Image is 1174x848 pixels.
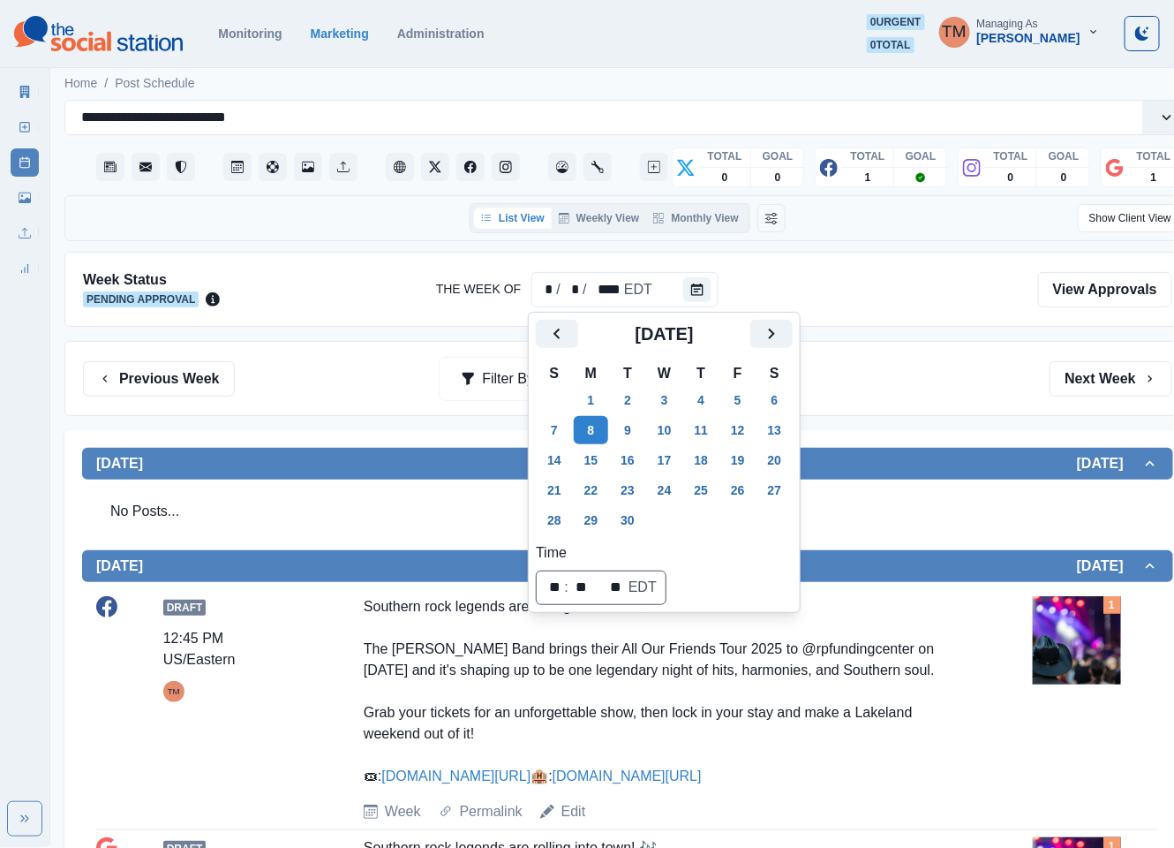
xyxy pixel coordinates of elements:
[720,416,756,444] button: Friday, September 12, 2025
[722,170,728,185] p: 0
[132,153,160,181] button: Messages
[1077,455,1141,472] h2: [DATE]
[609,362,646,385] th: T
[720,476,756,504] button: Friday, September 26, 2025
[397,26,485,41] a: Administration
[540,577,544,598] div: ⁦
[574,476,609,504] button: Monday, September 22, 2025
[381,768,531,784] a: [DOMAIN_NAME][URL]
[167,153,195,181] a: Reviews
[11,184,39,212] a: Media Library
[83,271,220,288] h2: Week Status
[610,446,645,474] button: Tuesday, September 16, 2025
[1033,596,1121,685] img: ujwgvdtqbh6dzlq5ajlu
[456,153,485,181] a: Facebook
[1050,361,1172,397] button: Next Week
[83,291,199,307] span: Pending Approval
[1103,596,1121,614] div: Total Media Attached
[311,26,369,41] a: Marketing
[11,254,39,283] a: Review Summary
[683,277,711,302] button: The Week Of
[942,11,967,53] div: Tony Manalo
[682,362,719,385] th: T
[627,577,658,598] div: time zone
[536,362,573,385] th: S
[562,577,569,598] div: :
[11,148,39,177] a: Post Schedule
[750,320,793,348] button: Next
[64,74,195,93] nav: breadcrumb
[994,148,1028,164] p: TOTAL
[548,153,576,181] button: Dashboard
[570,577,589,598] div: minute
[96,557,143,574] h2: [DATE]
[11,78,39,106] a: Marketing Summary
[757,416,793,444] button: Saturday, September 13, 2025
[223,153,252,181] button: Post Schedule
[1008,170,1014,185] p: 0
[531,272,719,307] div: The Week Of
[574,386,609,414] button: Monday, September 1, 2025
[720,386,756,414] button: Friday, September 5, 2025
[218,26,282,41] a: Monitoring
[461,361,538,397] div: Filter By:
[573,362,610,385] th: M
[598,577,623,598] div: AM/PM
[96,455,143,472] h2: [DATE]
[647,446,682,474] button: Wednesday, September 17, 2025
[583,153,612,181] button: Administration
[610,506,645,534] button: Tuesday, September 30, 2025
[104,74,108,93] span: /
[163,628,290,670] div: 12:45 PM US/Eastern
[610,416,645,444] button: Tuesday, September 9, 2025
[647,386,682,414] button: Wednesday, September 3, 2025
[589,279,622,300] div: The Week Of
[646,208,745,229] button: Monthly View
[708,148,742,164] p: TOTAL
[544,577,562,598] div: hour
[537,476,572,504] button: Sunday, September 21, 2025
[757,446,793,474] button: Saturday, September 20, 2025
[977,18,1038,30] div: Managing As
[683,416,719,444] button: Thursday, September 11, 2025
[329,153,357,181] button: Uploads
[11,113,39,141] a: New Post
[474,208,552,229] button: List View
[552,208,647,229] button: Weekly View
[536,362,793,535] table: September 2025
[1061,170,1067,185] p: 0
[562,279,581,300] div: The Week Of
[64,74,97,93] a: Home
[536,542,782,564] label: Time
[683,386,719,414] button: Thursday, September 4, 2025
[386,153,414,181] a: Client Website
[259,153,287,181] a: Content Pool
[757,476,793,504] button: Saturday, September 27, 2025
[1125,16,1160,51] button: Toggle Mode
[11,219,39,247] a: Uploads
[96,487,1159,536] div: No Posts...
[492,153,520,181] button: Instagram
[578,323,750,344] h2: [DATE]
[610,476,645,504] button: Tuesday, September 23, 2025
[537,506,572,534] button: Sunday, September 28, 2025
[536,320,793,605] div: The Week Of The Week Of
[14,16,183,51] img: logoTextSVG.62801f218bc96a9b266caa72a09eb111.svg
[536,279,554,300] div: The Week Of
[96,153,124,181] button: Stream
[83,361,235,397] button: Previous Week
[574,416,609,444] button: Monday, September 8, 2025 selected
[1137,148,1171,164] p: TOTAL
[294,153,322,181] button: Media Library
[763,148,794,164] p: GOAL
[115,74,194,93] a: Post Schedule
[536,320,793,535] div: September 2025
[867,37,914,53] span: 0 total
[536,279,654,300] div: Date
[640,153,668,181] button: Create New Post
[581,279,588,300] div: /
